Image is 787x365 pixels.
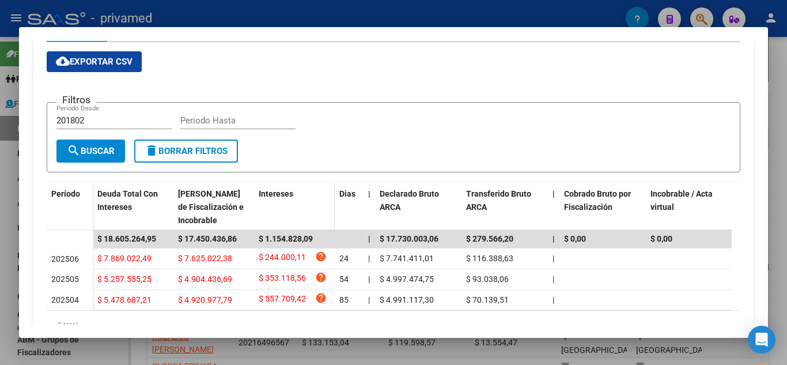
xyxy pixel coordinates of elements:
[553,295,554,304] span: |
[145,146,228,156] span: Borrar Filtros
[553,234,555,243] span: |
[466,295,509,304] span: $ 70.139,51
[339,295,349,304] span: 85
[466,234,513,243] span: $ 279.566,20
[380,274,434,284] span: $ 4.997.474,75
[748,326,775,353] div: Open Intercom Messenger
[259,189,293,198] span: Intereses
[47,182,93,230] datatable-header-cell: Período
[178,189,244,225] span: [PERSON_NAME] de Fiscalización e Incobrable
[650,189,713,212] span: Incobrable / Acta virtual
[364,182,375,232] datatable-header-cell: |
[56,54,70,68] mat-icon: cloud_download
[47,51,142,72] button: Exportar CSV
[380,254,434,263] span: $ 7.741.411,01
[564,234,586,243] span: $ 0,00
[97,189,158,212] span: Deuda Total Con Intereses
[650,234,672,243] span: $ 0,00
[466,274,509,284] span: $ 93.038,06
[466,254,513,263] span: $ 116.388,63
[339,254,349,263] span: 24
[368,254,370,263] span: |
[97,234,156,243] span: $ 18.605.264,95
[56,93,96,106] h3: Filtros
[559,182,646,232] datatable-header-cell: Cobrado Bruto por Fiscalización
[178,234,237,243] span: $ 17.450.436,86
[97,295,152,304] span: $ 5.478.687,21
[97,254,152,263] span: $ 7.869.022,49
[67,144,81,157] mat-icon: search
[51,295,79,304] span: 202504
[178,254,232,263] span: $ 7.625.022,38
[173,182,254,232] datatable-header-cell: Deuda Bruta Neto de Fiscalización e Incobrable
[56,57,133,67] span: Exportar CSV
[178,295,232,304] span: $ 4.920.977,79
[368,274,370,284] span: |
[646,182,732,232] datatable-header-cell: Incobrable / Acta virtual
[56,140,125,163] button: Buscar
[564,189,631,212] span: Cobrado Bruto por Fiscalización
[259,272,306,287] span: $ 353.118,56
[339,189,355,198] span: Dias
[145,144,158,157] mat-icon: delete
[553,189,555,198] span: |
[315,292,327,304] i: help
[553,254,554,263] span: |
[51,274,79,284] span: 202505
[380,234,438,243] span: $ 17.730.003,06
[380,189,439,212] span: Declarado Bruto ARCA
[553,274,554,284] span: |
[368,189,370,198] span: |
[461,182,548,232] datatable-header-cell: Transferido Bruto ARCA
[375,182,461,232] datatable-header-cell: Declarado Bruto ARCA
[259,292,306,308] span: $ 557.709,42
[368,295,370,304] span: |
[315,272,327,283] i: help
[259,234,313,243] span: $ 1.154.828,09
[315,251,327,262] i: help
[33,5,754,359] div: Aportes y Contribuciones de la Empresa: 30717024393
[335,182,364,232] datatable-header-cell: Dias
[548,182,559,232] datatable-header-cell: |
[93,182,173,232] datatable-header-cell: Deuda Total Con Intereses
[51,254,79,264] span: 202506
[380,295,434,304] span: $ 4.991.117,30
[134,140,238,163] button: Borrar Filtros
[97,274,152,284] span: $ 5.257.555,25
[466,189,531,212] span: Transferido Bruto ARCA
[339,274,349,284] span: 54
[67,146,115,156] span: Buscar
[178,274,232,284] span: $ 4.904.436,69
[47,311,740,340] div: 3 total
[51,189,80,198] span: Período
[254,182,335,232] datatable-header-cell: Intereses
[368,234,370,243] span: |
[259,251,306,266] span: $ 244.000,11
